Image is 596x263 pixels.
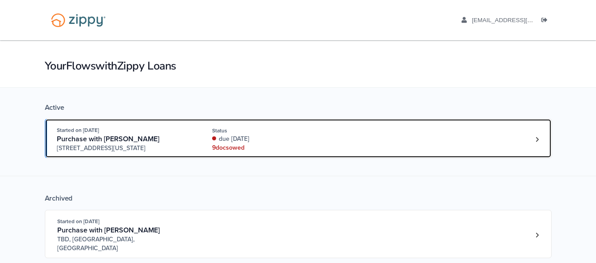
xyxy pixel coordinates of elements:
span: keairra.s1992@gmail.com [472,17,573,23]
a: edit profile [462,17,574,26]
a: Loan number 4251566 [531,133,544,146]
a: Open loan 4251566 [45,119,552,158]
span: Started on [DATE] [57,218,99,224]
span: TBD, [GEOGRAPHIC_DATA], [GEOGRAPHIC_DATA] [57,235,193,253]
span: Purchase with [PERSON_NAME] [57,135,159,143]
div: Active [45,103,552,112]
a: Log out [541,17,551,26]
span: Started on [DATE] [57,127,99,133]
div: Archived [45,194,552,203]
div: Status [212,127,331,135]
div: 9 doc s owed [212,143,331,152]
a: Loan number 4244529 [531,228,544,242]
span: Purchase with [PERSON_NAME] [57,226,160,235]
span: [STREET_ADDRESS][US_STATE] [57,144,192,153]
a: Open loan 4244529 [45,210,552,258]
img: Logo [45,9,111,31]
div: due [DATE] [212,135,331,143]
h1: Your Flows with Zippy Loans [45,58,552,73]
